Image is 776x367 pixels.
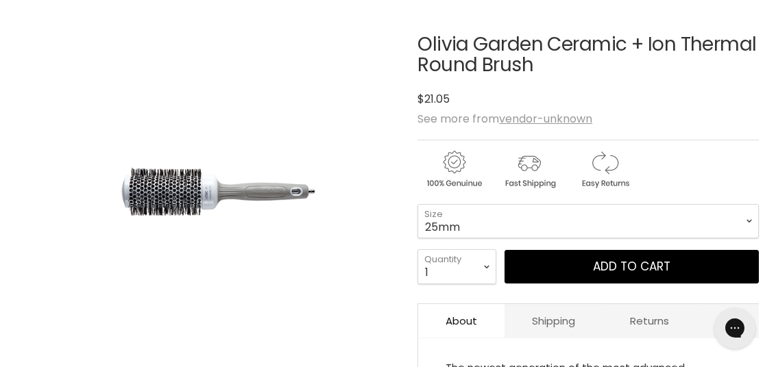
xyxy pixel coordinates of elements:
img: returns.gif [568,149,641,190]
a: vendor-unknown [499,111,592,127]
img: genuine.gif [417,149,490,190]
iframe: Gorgias live chat messenger [707,303,762,353]
a: About [418,304,505,338]
button: Add to cart [505,250,759,284]
h1: Olivia Garden Ceramic + Ion Thermal Round Brush [417,34,759,77]
span: Add to cart [593,258,670,275]
img: shipping.gif [493,149,566,190]
a: Shipping [505,304,603,338]
a: Returns [603,304,696,338]
select: Quantity [417,249,496,283]
span: See more from [417,111,592,127]
span: $21.05 [417,91,450,107]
